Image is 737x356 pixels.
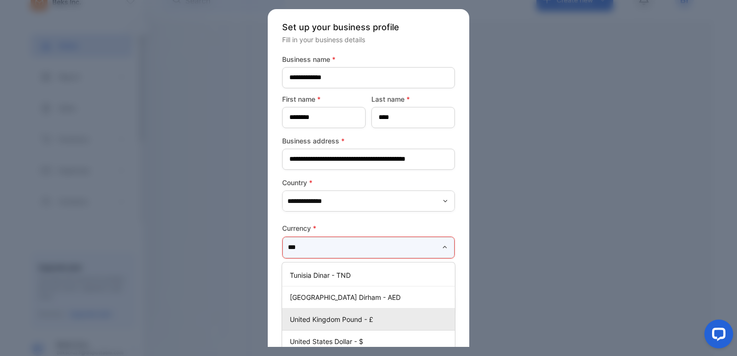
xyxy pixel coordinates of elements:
[282,136,455,146] label: Business address
[290,270,451,280] p: Tunisia Dinar - TND
[282,223,455,233] label: Currency
[282,35,455,45] p: Fill in your business details
[282,94,366,104] label: First name
[371,94,455,104] label: Last name
[290,314,451,324] p: United Kingdom Pound - £
[282,261,455,273] p: This field is required
[282,178,455,188] label: Country
[290,336,451,346] p: United States Dollar - $
[282,54,455,64] label: Business name
[290,292,451,302] p: [GEOGRAPHIC_DATA] Dirham - AED
[282,21,455,34] p: Set up your business profile
[697,316,737,356] iframe: LiveChat chat widget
